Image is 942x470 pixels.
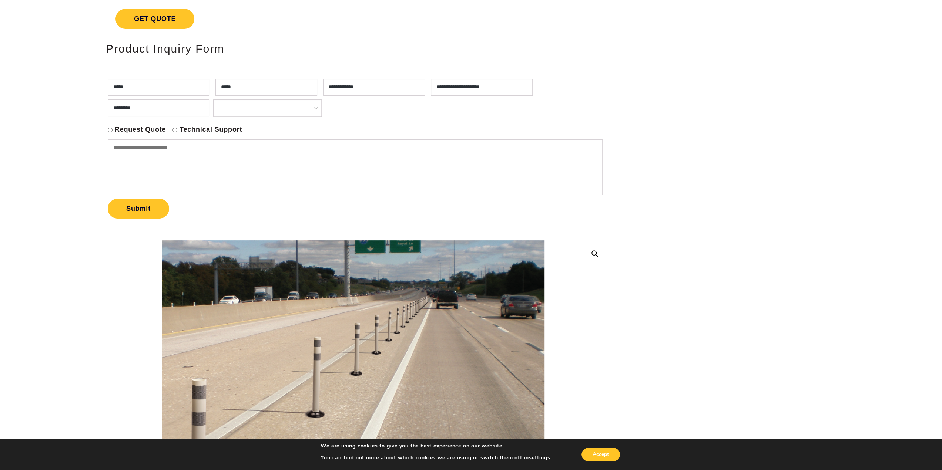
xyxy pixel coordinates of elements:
[106,43,601,55] h2: Product Inquiry Form
[321,454,552,461] p: You can find out more about which cookies we are using or switch them off in .
[321,443,552,449] p: We are using cookies to give you the best experience on our website.
[108,199,169,219] button: Submit
[581,448,620,461] button: Accept
[115,9,194,29] span: Get Quote
[180,125,242,134] label: Technical Support
[115,125,166,134] label: Request Quote
[529,454,550,461] button: settings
